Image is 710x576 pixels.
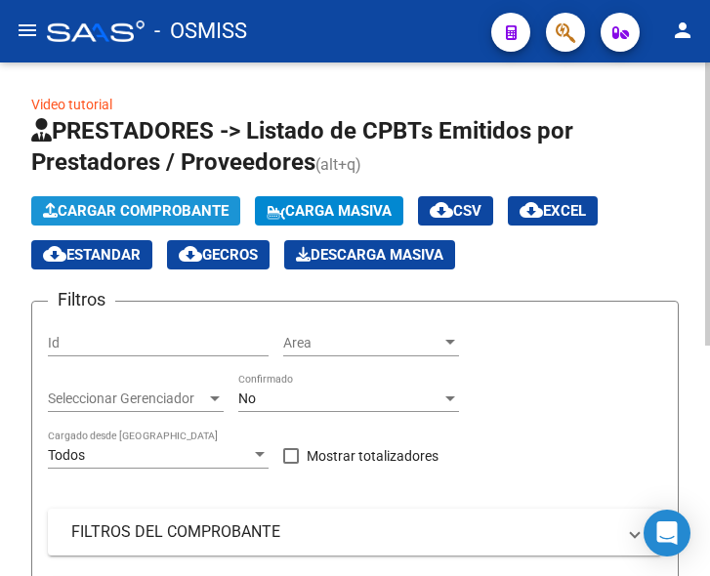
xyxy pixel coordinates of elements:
[520,202,586,220] span: EXCEL
[238,391,256,406] span: No
[43,202,229,220] span: Cargar Comprobante
[43,242,66,266] mat-icon: cloud_download
[16,19,39,42] mat-icon: menu
[31,240,152,269] button: Estandar
[48,391,206,407] span: Seleccionar Gerenciador
[508,196,598,226] button: EXCEL
[255,196,403,226] button: Carga Masiva
[179,246,258,264] span: Gecros
[430,202,481,220] span: CSV
[315,155,361,174] span: (alt+q)
[307,444,439,468] span: Mostrar totalizadores
[43,246,141,264] span: Estandar
[167,240,270,269] button: Gecros
[671,19,694,42] mat-icon: person
[283,335,441,351] span: Area
[48,509,662,555] mat-expansion-panel-header: FILTROS DEL COMPROBANTE
[31,97,112,112] a: Video tutorial
[284,240,455,269] app-download-masive: Descarga masiva de comprobantes (adjuntos)
[644,510,690,556] div: Open Intercom Messenger
[179,242,202,266] mat-icon: cloud_download
[48,286,115,313] h3: Filtros
[71,521,615,543] mat-panel-title: FILTROS DEL COMPROBANTE
[284,240,455,269] button: Descarga Masiva
[31,117,573,176] span: PRESTADORES -> Listado de CPBTs Emitidos por Prestadores / Proveedores
[520,198,543,222] mat-icon: cloud_download
[430,198,453,222] mat-icon: cloud_download
[418,196,493,226] button: CSV
[154,10,247,53] span: - OSMISS
[296,246,443,264] span: Descarga Masiva
[31,196,240,226] button: Cargar Comprobante
[48,447,85,463] span: Todos
[267,202,392,220] span: Carga Masiva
